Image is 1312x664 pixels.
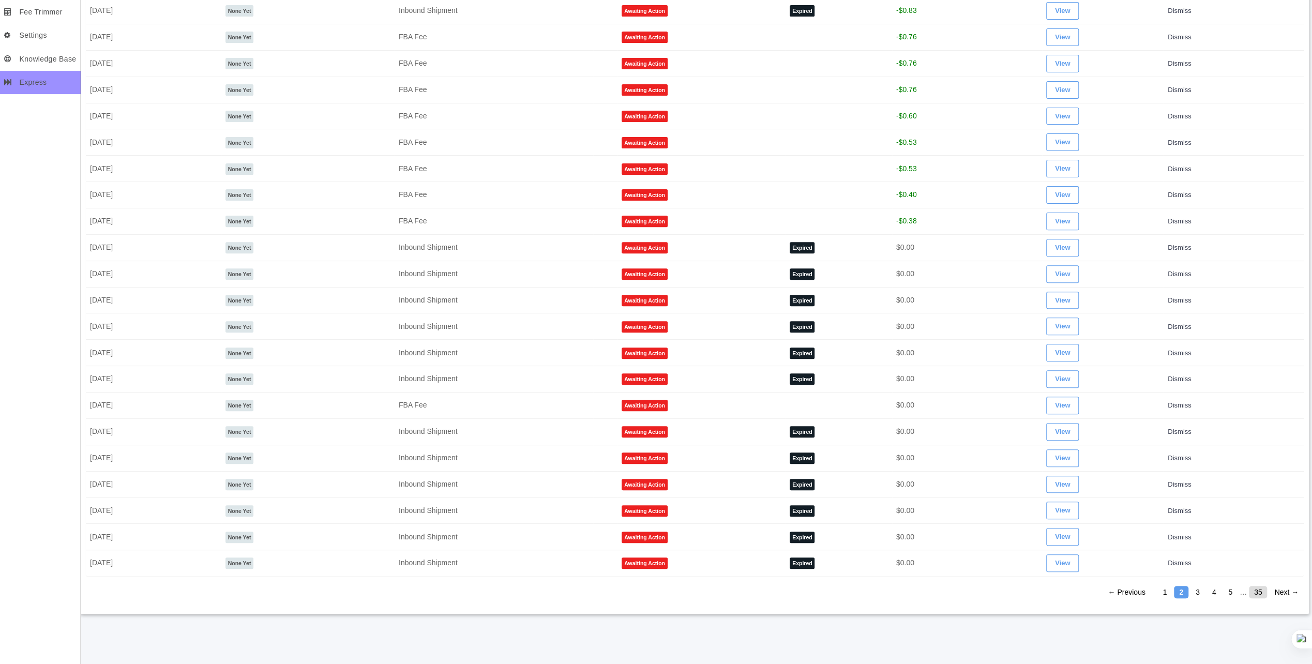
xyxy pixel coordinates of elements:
td: FBA Fee [395,50,593,77]
td: FBA Fee [395,77,593,103]
span: None Yet [225,189,254,201]
span: $0.00 [896,401,914,409]
a: Page 1 [1158,586,1172,598]
span: Awaiting Action [622,373,668,385]
span: None Yet [225,137,254,148]
span: None Yet [225,505,254,517]
span: -$0.76 [896,33,917,41]
span: $0.00 [896,533,914,541]
a: Dismiss [1168,86,1192,94]
span: Awaiting Action [622,348,668,359]
span: None Yet [225,479,254,490]
a: Dismiss [1168,559,1192,567]
td: [DATE] [86,313,221,340]
td: FBA Fee [395,24,593,51]
a: Dismiss [1168,112,1192,120]
a: Fee Trimmer [2,1,81,24]
a: Dismiss [1168,139,1192,146]
span: Expired [790,268,815,280]
a: Page 4 [1207,586,1221,598]
a: View [1046,55,1079,72]
td: [DATE] [86,77,221,103]
span: $0.00 [896,454,914,462]
td: FBA Fee [395,103,593,129]
td: Inbound Shipment [395,524,593,550]
span: None Yet [225,216,254,227]
a: Dismiss [1168,244,1192,251]
a: View [1046,476,1079,493]
span: None Yet [225,532,254,543]
td: FBA Fee [395,182,593,208]
span: Expired [790,348,815,359]
td: [DATE] [86,393,221,419]
span: None Yet [225,400,254,411]
span: $0.00 [896,374,914,383]
span: None Yet [225,321,254,333]
td: [DATE] [86,445,221,471]
span: None Yet [225,32,254,43]
span: $0.00 [896,559,914,567]
a: View [1046,423,1079,441]
a: View [1046,318,1079,335]
span: $0.00 [896,349,914,357]
a: View [1046,370,1079,388]
span: Expired [790,452,815,464]
a: View [1046,186,1079,204]
a: Dismiss [1168,59,1192,67]
a: Dismiss [1168,296,1192,304]
td: [DATE] [86,234,221,261]
span: None Yet [225,373,254,385]
span: Awaiting Action [622,58,668,69]
iframe: Drift Widget Chat Controller [1168,610,1300,652]
a: Page 5 [1223,586,1238,598]
span: None Yet [225,163,254,175]
a: View [1046,81,1079,99]
span: Expired [790,426,815,437]
a: Knowledge Base [2,48,81,71]
span: -$0.53 [896,138,917,146]
a: Settings [2,24,81,47]
em: Page 2 [1174,586,1188,598]
span: None Yet [225,84,254,96]
td: Inbound Shipment [395,313,593,340]
a: Dismiss [1168,533,1192,541]
a: View [1046,239,1079,256]
span: Awaiting Action [622,216,668,227]
span: Awaiting Action [622,84,668,96]
span: Awaiting Action [622,426,668,437]
td: [DATE] [86,366,221,393]
td: [DATE] [86,550,221,576]
span: None Yet [225,58,254,69]
span: Awaiting Action [622,452,668,464]
span: None Yet [225,242,254,253]
span: -$0.83 [896,6,917,14]
span: None Yet [225,348,254,359]
span: Expired [790,557,815,569]
td: Inbound Shipment [395,445,593,471]
span: Expired [790,373,815,385]
td: Inbound Shipment [395,234,593,261]
a: Page 3 [1190,586,1205,598]
a: Dismiss [1168,454,1192,462]
a: Dismiss [1168,33,1192,41]
span: None Yet [225,557,254,569]
span: Awaiting Action [622,189,668,201]
span: Awaiting Action [622,295,668,306]
a: Next → [1269,586,1304,598]
a: Dismiss [1168,401,1192,409]
a: Express [2,71,81,94]
a: Dismiss [1168,7,1192,14]
span: Settings [19,31,47,39]
span: Awaiting Action [622,321,668,333]
span: None Yet [225,452,254,464]
td: Inbound Shipment [395,550,593,576]
td: [DATE] [86,50,221,77]
span: Fee Trimmer [19,8,62,16]
span: None Yet [225,111,254,122]
td: Inbound Shipment [395,366,593,393]
td: [DATE] [86,261,221,287]
span: Expired [790,479,815,490]
a: Dismiss [1168,323,1192,330]
span: Awaiting Action [622,137,668,148]
td: [DATE] [86,287,221,313]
